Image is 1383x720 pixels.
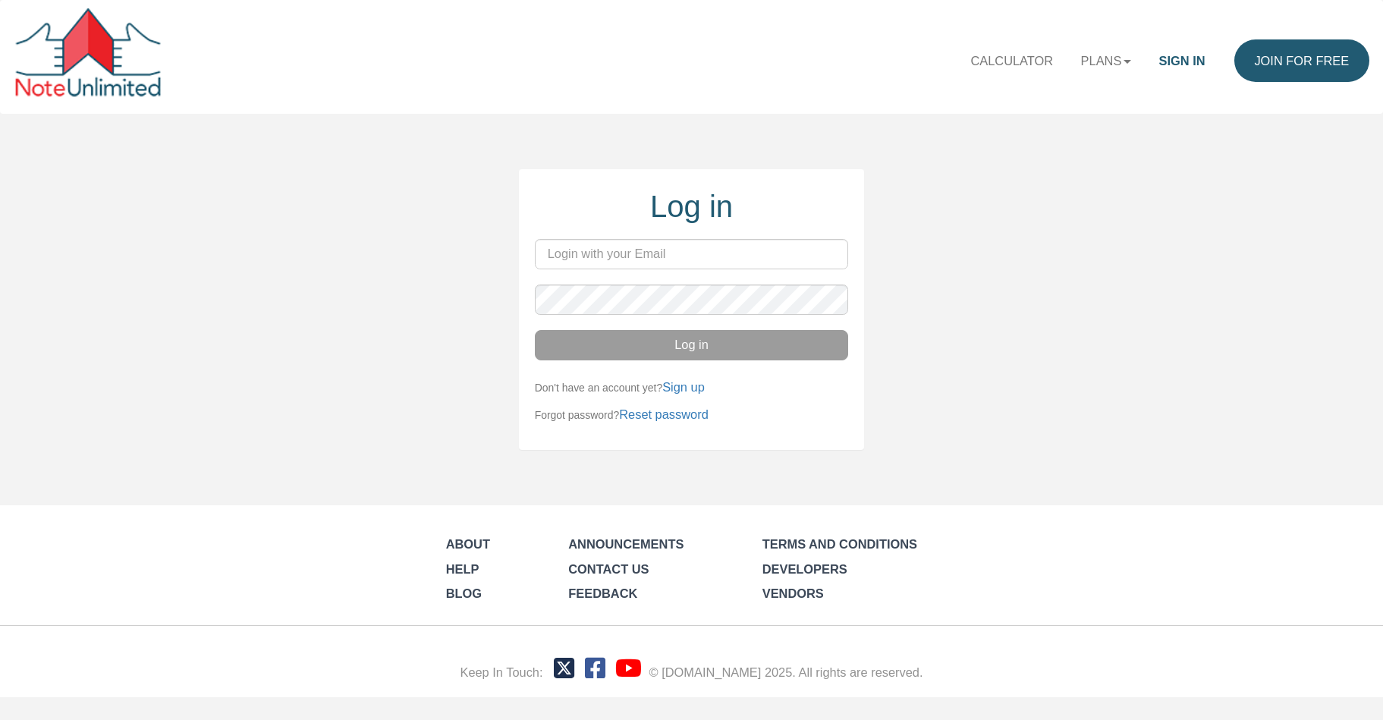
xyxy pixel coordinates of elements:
[762,537,917,551] a: Terms and Conditions
[762,586,824,600] a: Vendors
[446,537,490,551] a: About
[535,185,849,228] div: Log in
[535,239,849,269] input: Login with your Email
[446,562,479,576] a: Help
[649,664,923,681] div: © [DOMAIN_NAME] 2025. All rights are reserved.
[619,407,709,421] a: Reset password
[446,586,482,600] a: Blog
[957,39,1067,82] a: Calculator
[1067,39,1145,82] a: Plans
[1145,39,1218,82] a: Sign in
[662,380,705,394] a: Sign up
[568,537,684,551] a: Announcements
[762,562,847,576] a: Developers
[535,409,709,421] small: Forgot password?
[460,664,542,681] div: Keep In Touch:
[568,586,637,600] a: Feedback
[568,562,649,576] a: Contact Us
[535,330,849,360] button: Log in
[1234,39,1369,82] a: Join for FREE
[535,382,705,394] small: Don't have an account yet?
